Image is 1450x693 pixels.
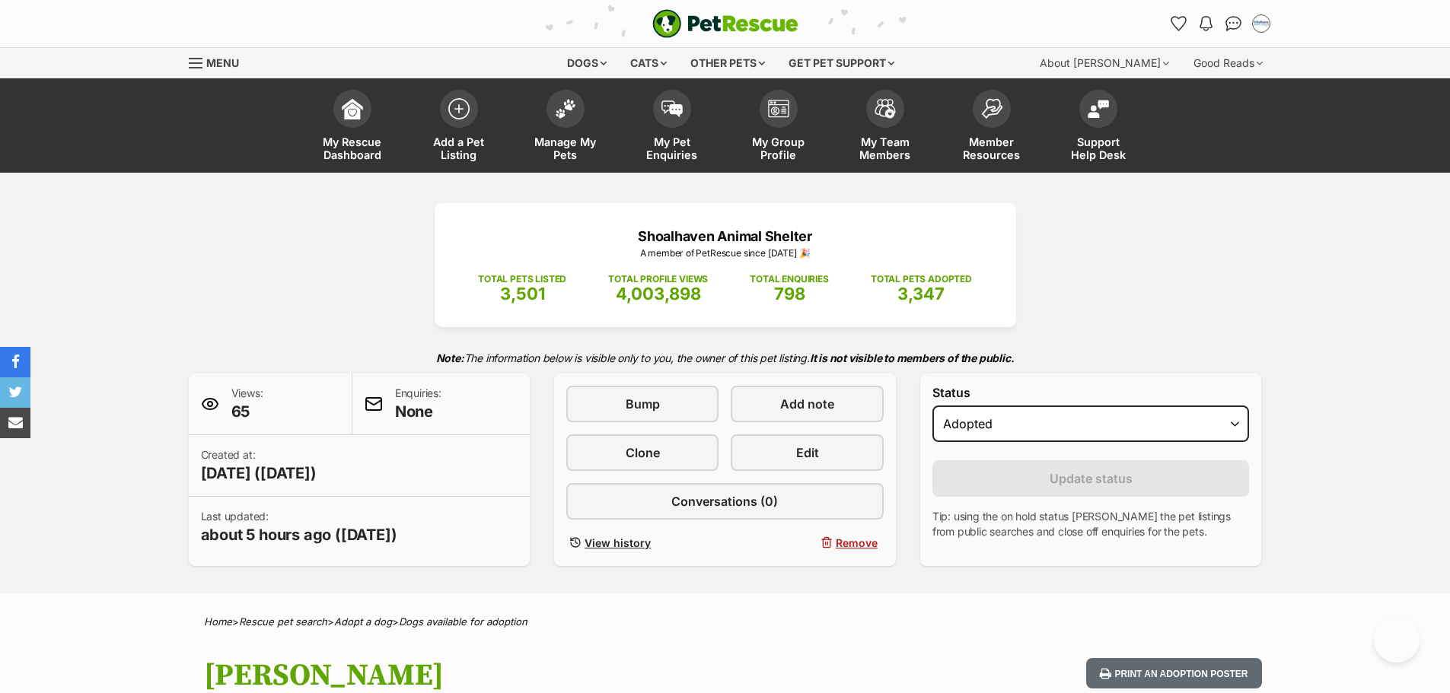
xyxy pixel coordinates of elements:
[1225,16,1241,31] img: chat-41dd97257d64d25036548639549fe6c8038ab92f7586957e7f3b1b290dea8141.svg
[1050,469,1133,488] span: Update status
[299,82,406,173] a: My Rescue Dashboard
[620,48,677,78] div: Cats
[1029,48,1180,78] div: About [PERSON_NAME]
[231,401,263,422] span: 65
[608,272,708,286] p: TOTAL PROFILE VIEWS
[1167,11,1191,36] a: Favourites
[585,535,651,551] span: View history
[531,135,600,161] span: Manage My Pets
[1194,11,1219,36] button: Notifications
[334,615,392,628] a: Adopt a dog
[436,351,464,364] strong: Note:
[871,272,972,286] p: TOTAL PETS ADOPTED
[395,386,441,422] p: Enquiries:
[512,82,619,173] a: Manage My Pets
[932,509,1250,539] p: Tip: using the on hold status [PERSON_NAME] the pet listings from public searches and close off e...
[566,532,719,554] a: View history
[778,48,905,78] div: Get pet support
[1167,11,1273,36] ul: Account quick links
[796,443,819,462] span: Edit
[457,226,993,246] p: Shoalhaven Animal Shelter
[652,9,798,38] a: PetRescue
[478,272,566,286] p: TOTAL PETS LISTED
[231,386,263,422] p: Views:
[166,616,1285,628] div: > > >
[189,342,1262,374] p: The information below is visible only to you, the owner of this pet listing.
[201,447,317,484] p: Created at:
[555,99,576,119] img: manage-my-pets-icon-02211641906a0b7f246fdf0571729dbe1e7629f14944591b6c1af311fb30b64b.svg
[731,434,883,471] a: Edit
[1249,11,1273,36] button: My account
[744,135,813,161] span: My Group Profile
[626,443,660,462] span: Clone
[318,135,387,161] span: My Rescue Dashboard
[661,100,683,117] img: pet-enquiries-icon-7e3ad2cf08bfb03b45e93fb7055b45f3efa6380592205ae92323e6603595dc1f.svg
[566,434,719,471] a: Clone
[897,284,945,304] span: 3,347
[204,615,232,628] a: Home
[395,401,441,422] span: None
[780,395,834,413] span: Add note
[750,272,828,286] p: TOTAL ENQUIRIES
[406,82,512,173] a: Add a Pet Listing
[399,615,527,628] a: Dogs available for adoption
[1374,617,1420,663] iframe: Help Scout Beacon - Open
[836,535,878,551] span: Remove
[204,658,848,693] h1: [PERSON_NAME]
[201,509,397,545] p: Last updated:
[566,386,719,422] a: Bump
[239,615,327,628] a: Rescue pet search
[619,82,725,173] a: My Pet Enquiries
[626,395,660,413] span: Bump
[457,246,993,260] p: A member of PetRescue since [DATE] 🎉
[206,56,239,69] span: Menu
[616,284,701,304] span: 4,003,898
[201,463,317,484] span: [DATE] ([DATE])
[875,99,896,119] img: team-members-icon-5396bd8760b3fe7c0b43da4ab00e1e3bb1a5d9ba89233759b79545d2d3fc5d0d.svg
[1254,16,1269,31] img: Jodie Parnell profile pic
[342,98,363,119] img: dashboard-icon-eb2f2d2d3e046f16d808141f083e7271f6b2e854fb5c12c21221c1fb7104beca.svg
[1183,48,1273,78] div: Good Reads
[448,98,470,119] img: add-pet-listing-icon-0afa8454b4691262ce3f59096e99ab1cd57d4a30225e0717b998d2c9b9846f56.svg
[774,284,805,304] span: 798
[939,82,1045,173] a: Member Resources
[189,48,250,75] a: Menu
[731,386,883,422] a: Add note
[201,524,397,545] span: about 5 hours ago ([DATE])
[652,9,798,38] img: logo-e224e6f780fb5917bec1dbf3a21bbac754714ae5b6737aabdf751b685950b380.svg
[425,135,493,161] span: Add a Pet Listing
[671,492,778,510] span: Conversations (0)
[832,82,939,173] a: My Team Members
[1088,100,1109,118] img: help-desk-icon-fdf02630f3aa405de69fd3d07c3f3aa587a6932b1a1747fa1d2bba05be0121f9.svg
[1064,135,1133,161] span: Support Help Desk
[680,48,776,78] div: Other pets
[810,351,1015,364] strong: It is not visible to members of the public.
[556,48,617,78] div: Dogs
[932,386,1250,399] label: Status
[932,460,1250,497] button: Update status
[958,135,1026,161] span: Member Resources
[638,135,706,161] span: My Pet Enquiries
[1045,82,1152,173] a: Support Help Desk
[1222,11,1246,36] a: Conversations
[731,532,883,554] button: Remove
[768,100,789,118] img: group-profile-icon-3fa3cf56718a62981997c0bc7e787c4b2cf8bcc04b72c1350f741eb67cf2f40e.svg
[851,135,919,161] span: My Team Members
[725,82,832,173] a: My Group Profile
[566,483,884,520] a: Conversations (0)
[981,98,1002,119] img: member-resources-icon-8e73f808a243e03378d46382f2149f9095a855e16c252ad45f914b54edf8863c.svg
[1086,658,1261,689] button: Print an adoption poster
[1200,16,1212,31] img: notifications-46538b983faf8c2785f20acdc204bb7945ddae34d4c08c2a6579f10ce5e182be.svg
[500,284,545,304] span: 3,501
